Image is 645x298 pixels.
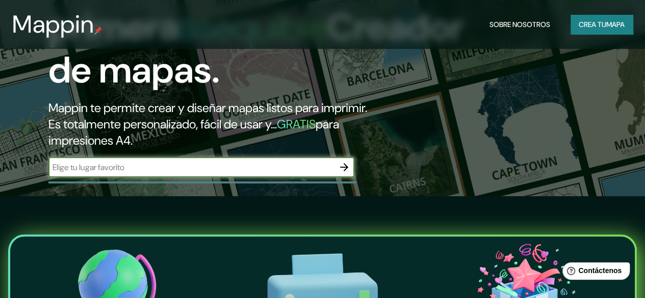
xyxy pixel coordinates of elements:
[571,15,633,34] button: Crea tumapa
[94,26,102,35] img: pin de mapeo
[48,116,277,132] font: Es totalmente personalizado, fácil de usar y...
[579,20,606,29] font: Crea tu
[48,116,339,148] font: para impresiones A4.
[48,161,334,173] input: Elige tu lugar favorito
[12,8,94,40] font: Mappin
[554,258,634,287] iframe: Lanzador de widgets de ayuda
[485,15,554,34] button: Sobre nosotros
[606,20,625,29] font: mapa
[489,20,550,29] font: Sobre nosotros
[277,116,316,132] font: GRATIS
[48,100,367,116] font: Mappin te permite crear y diseñar mapas listos para imprimir.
